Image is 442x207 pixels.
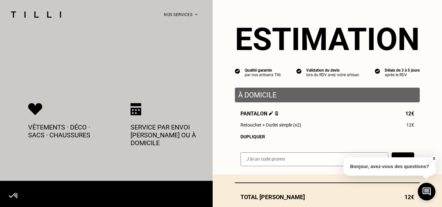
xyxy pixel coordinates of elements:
p: Bonjour, avez-vous des questions? [344,157,436,176]
div: Délais de 3 à 5 jours [385,68,420,73]
p: À domicile [238,91,416,99]
img: icon list info [235,68,240,74]
div: Dupliquer [240,134,414,139]
img: Éditer [269,111,273,115]
img: icon list info [296,68,302,74]
span: 12€ [404,194,414,200]
span: Pantalon [240,111,278,117]
div: lors du RDV avec votre artisan [306,73,359,77]
div: par nos artisans Tilli [245,73,281,77]
div: après le RDV [385,73,420,77]
span: 12€ [406,122,414,128]
span: 12€ [405,111,414,117]
div: Total [PERSON_NAME] [235,194,420,200]
button: X [431,155,437,162]
img: Supprimer [275,111,278,115]
div: Validation du devis [306,68,359,73]
div: Qualité garantie [245,68,281,73]
input: J‘ai un code promo [240,152,388,166]
section: Estimation [235,21,420,58]
span: Retoucher > Ourlet simple (x2) [240,122,301,128]
img: icon list info [375,68,380,74]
